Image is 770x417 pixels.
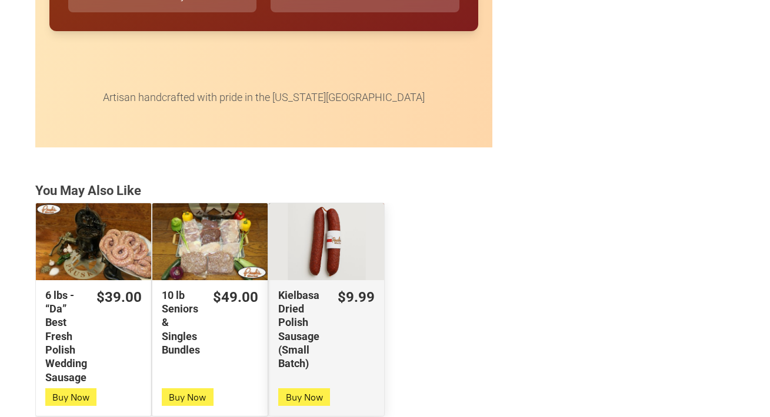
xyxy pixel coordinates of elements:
[45,288,87,385] div: 6 lbs - “Da” Best Fresh Polish Wedding Sausage
[162,288,204,357] div: 10 lb Seniors & Singles Bundles
[278,388,329,406] button: Buy Now
[96,288,142,307] div: $39.00
[52,392,89,403] span: Buy Now
[338,288,375,307] div: $9.99
[152,288,268,357] a: $49.0010 lb Seniors & Singles Bundles
[269,288,384,371] a: $9.99Kielbasa Dried Polish Sausage (Small Batch)
[152,203,268,280] a: 10 lb Seniors &amp; Singles Bundles
[286,392,323,403] span: Buy Now
[36,203,151,280] a: 6 lbs - “Da” Best Fresh Polish Wedding Sausage
[162,388,213,406] button: Buy Now
[213,288,258,307] div: $49.00
[169,392,206,403] span: Buy Now
[269,203,384,280] a: Kielbasa Dried Polish Sausage (Small Batch)
[49,73,478,105] p: Artisan handcrafted with pride in the [US_STATE][GEOGRAPHIC_DATA]
[45,388,96,406] button: Buy Now
[36,288,151,385] a: $39.006 lbs - “Da” Best Fresh Polish Wedding Sausage
[35,183,735,200] div: You May Also Like
[278,288,328,371] div: Kielbasa Dried Polish Sausage (Small Batch)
